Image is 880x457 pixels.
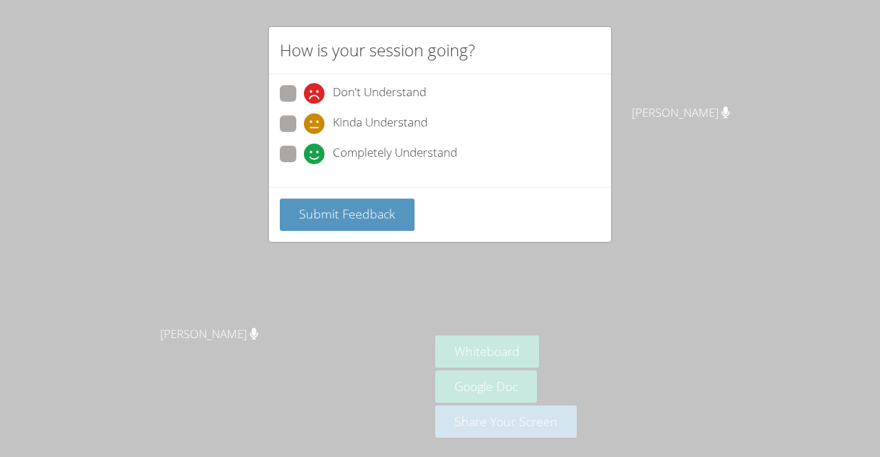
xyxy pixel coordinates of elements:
[299,205,395,222] span: Submit Feedback
[333,144,457,164] span: Completely Understand
[333,83,426,104] span: Don't Understand
[333,113,428,134] span: Kinda Understand
[280,199,415,231] button: Submit Feedback
[280,38,475,63] h2: How is your session going?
